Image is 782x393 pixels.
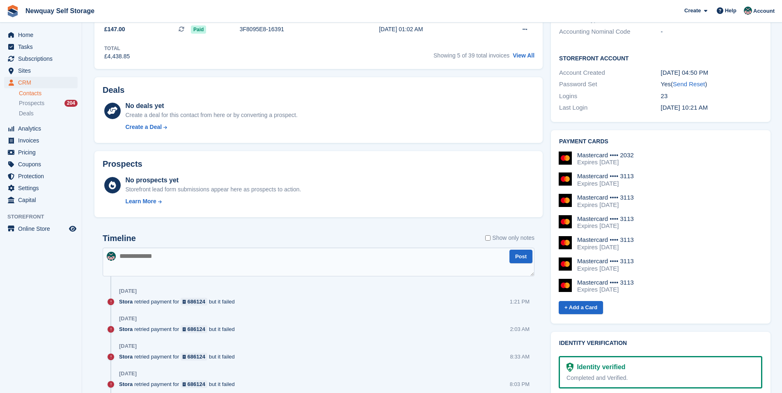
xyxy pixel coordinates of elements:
[673,80,705,87] a: Send Reset
[725,7,736,15] span: Help
[559,68,660,78] div: Account Created
[566,374,754,382] div: Completed and Verified.
[513,52,534,59] a: View All
[191,25,206,34] span: Paid
[188,353,205,361] div: 686124
[181,353,207,361] a: 686124
[119,370,137,377] div: [DATE]
[577,286,634,293] div: Expires [DATE]
[559,301,603,315] a: + Add a Card
[68,224,78,234] a: Preview store
[181,380,207,388] a: 686124
[125,123,297,131] a: Create a Deal
[4,41,78,53] a: menu
[119,343,137,349] div: [DATE]
[64,100,78,107] div: 204
[485,234,491,242] input: Show only notes
[7,213,82,221] span: Storefront
[18,223,67,234] span: Online Store
[577,194,634,201] div: Mastercard •••• 3113
[744,7,752,15] img: Tina
[559,172,572,186] img: Mastercard Logo
[18,170,67,182] span: Protection
[577,279,634,286] div: Mastercard •••• 3113
[510,380,530,388] div: 8:03 PM
[559,54,762,62] h2: Storefront Account
[119,325,133,333] span: Stora
[577,152,634,159] div: Mastercard •••• 2032
[4,29,78,41] a: menu
[107,252,116,261] img: Tina
[559,103,660,113] div: Last Login
[103,234,136,243] h2: Timeline
[485,234,534,242] label: Show only notes
[4,170,78,182] a: menu
[119,288,137,294] div: [DATE]
[188,298,205,306] div: 686124
[559,80,660,89] div: Password Set
[4,77,78,88] a: menu
[104,45,130,52] div: Total
[19,109,78,118] a: Deals
[379,25,491,34] div: [DATE] 01:02 AM
[4,147,78,158] a: menu
[661,104,708,111] time: 2025-06-28 09:21:18 UTC
[559,340,762,347] h2: Identity verification
[18,147,67,158] span: Pricing
[573,362,625,372] div: Identity verified
[566,363,573,372] img: Identity Verification Ready
[125,197,156,206] div: Learn More
[559,138,762,145] h2: Payment cards
[509,250,532,263] button: Post
[18,65,67,76] span: Sites
[188,325,205,333] div: 686124
[119,325,239,333] div: retried payment for but it failed
[661,27,762,37] div: -
[18,41,67,53] span: Tasks
[240,25,353,34] div: 3F8095E8-16391
[119,315,137,322] div: [DATE]
[661,80,762,89] div: Yes
[18,135,67,146] span: Invoices
[4,223,78,234] a: menu
[119,298,239,306] div: retried payment for but it failed
[7,5,19,17] img: stora-icon-8386f47178a22dfd0bd8f6a31ec36ba5ce8667c1dd55bd0f319d3a0aa187defe.svg
[577,244,634,251] div: Expires [DATE]
[18,194,67,206] span: Capital
[577,222,634,230] div: Expires [DATE]
[577,201,634,209] div: Expires [DATE]
[559,236,572,249] img: Mastercard Logo
[577,236,634,244] div: Mastercard •••• 3113
[510,353,530,361] div: 8:33 AM
[4,53,78,64] a: menu
[181,298,207,306] a: 686124
[510,325,530,333] div: 2:03 AM
[559,279,572,292] img: Mastercard Logo
[19,90,78,97] a: Contacts
[19,110,34,117] span: Deals
[22,4,98,18] a: Newquay Self Storage
[510,298,530,306] div: 1:21 PM
[18,182,67,194] span: Settings
[577,215,634,223] div: Mastercard •••• 3113
[559,194,572,207] img: Mastercard Logo
[119,298,133,306] span: Stora
[4,65,78,76] a: menu
[433,52,509,59] span: Showing 5 of 39 total invoices
[125,101,297,111] div: No deals yet
[103,159,142,169] h2: Prospects
[753,7,775,15] span: Account
[684,7,701,15] span: Create
[181,325,207,333] a: 686124
[125,175,301,185] div: No prospects yet
[125,111,297,120] div: Create a deal for this contact from here or by converting a prospect.
[104,52,130,61] div: £4,438.85
[119,380,133,388] span: Stora
[559,257,572,271] img: Mastercard Logo
[188,380,205,388] div: 686124
[103,85,124,95] h2: Deals
[125,197,301,206] a: Learn More
[119,353,133,361] span: Stora
[671,80,707,87] span: ( )
[4,159,78,170] a: menu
